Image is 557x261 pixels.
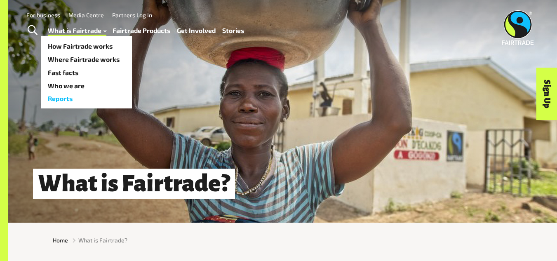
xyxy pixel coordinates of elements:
a: Reports [41,92,132,105]
a: Toggle Search [22,20,42,41]
a: Fast facts [41,66,132,79]
a: Get Involved [177,25,216,37]
img: Fairtrade Australia New Zealand logo [502,10,534,45]
a: Media Centre [68,12,104,19]
h1: What is Fairtrade? [33,169,235,199]
a: Stories [222,25,244,37]
a: Where Fairtrade works [41,53,132,66]
a: What is Fairtrade [48,25,106,37]
a: Who we are [41,79,132,92]
a: How Fairtrade works [41,40,132,53]
a: Home [53,236,68,245]
a: Fairtrade Products [113,25,170,37]
span: What is Fairtrade? [78,236,127,245]
a: For business [26,12,60,19]
a: Partners Log In [112,12,152,19]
